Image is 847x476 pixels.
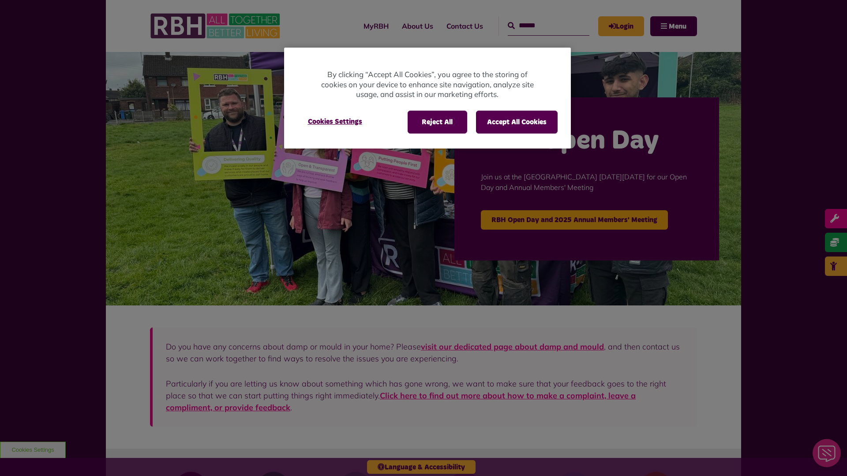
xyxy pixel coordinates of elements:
div: Cookie banner [284,48,571,149]
div: Privacy [284,48,571,149]
button: Reject All [408,111,467,134]
button: Accept All Cookies [476,111,558,134]
p: By clicking “Accept All Cookies”, you agree to the storing of cookies on your device to enhance s... [319,70,536,100]
button: Cookies Settings [297,111,373,133]
div: Close Web Assistant [5,3,34,31]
